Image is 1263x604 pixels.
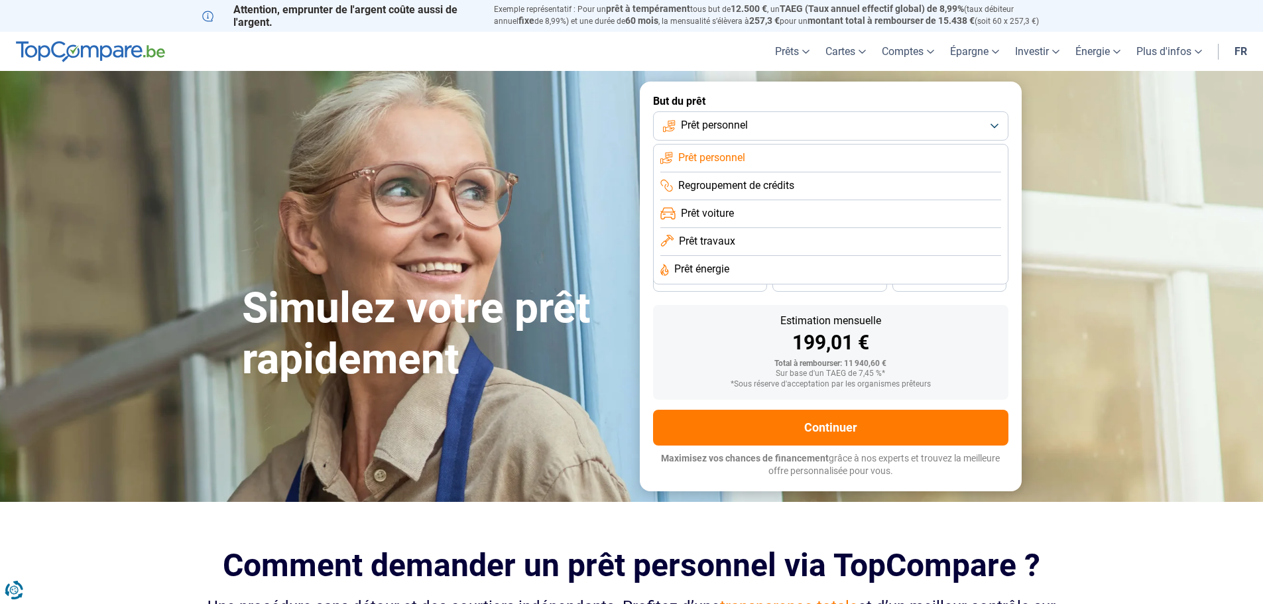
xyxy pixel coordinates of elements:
[817,32,874,71] a: Cartes
[1128,32,1210,71] a: Plus d'infos
[664,369,998,379] div: Sur base d'un TAEG de 7,45 %*
[1227,32,1255,71] a: fr
[678,178,794,193] span: Regroupement de crédits
[625,15,658,26] span: 60 mois
[678,151,745,165] span: Prêt personnel
[664,380,998,389] div: *Sous réserve d'acceptation par les organismes prêteurs
[808,15,975,26] span: montant total à rembourser de 15.438 €
[679,234,735,249] span: Prêt travaux
[606,3,690,14] span: prêt à tempérament
[780,3,964,14] span: TAEG (Taux annuel effectif global) de 8,99%
[749,15,780,26] span: 257,3 €
[674,262,729,276] span: Prêt énergie
[518,15,534,26] span: fixe
[653,410,1008,446] button: Continuer
[681,118,748,133] span: Prêt personnel
[653,111,1008,141] button: Prêt personnel
[202,3,478,29] p: Attention, emprunter de l'argent coûte aussi de l'argent.
[242,283,624,385] h1: Simulez votre prêt rapidement
[653,452,1008,478] p: grâce à nos experts et trouvez la meilleure offre personnalisée pour vous.
[202,547,1061,583] h2: Comment demander un prêt personnel via TopCompare ?
[731,3,767,14] span: 12.500 €
[494,3,1061,27] p: Exemple représentatif : Pour un tous but de , un (taux débiteur annuel de 8,99%) et une durée de ...
[935,278,964,286] span: 24 mois
[942,32,1007,71] a: Épargne
[1067,32,1128,71] a: Énergie
[1007,32,1067,71] a: Investir
[664,359,998,369] div: Total à rembourser: 11 940,60 €
[695,278,725,286] span: 36 mois
[767,32,817,71] a: Prêts
[815,278,844,286] span: 30 mois
[661,453,829,463] span: Maximisez vos chances de financement
[664,316,998,326] div: Estimation mensuelle
[874,32,942,71] a: Comptes
[653,95,1008,107] label: But du prêt
[16,41,165,62] img: TopCompare
[664,333,998,353] div: 199,01 €
[681,206,734,221] span: Prêt voiture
